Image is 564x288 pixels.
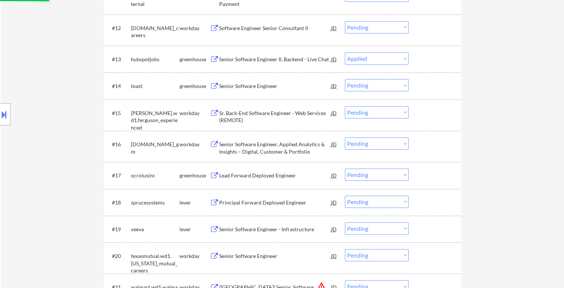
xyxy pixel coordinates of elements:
div: Principal Forward Deployed Engineer [219,199,331,206]
div: JD [330,168,338,182]
div: JD [330,196,338,209]
div: JD [330,52,338,66]
div: [PERSON_NAME].wd1.ferguson_experienced [131,109,179,131]
div: JD [330,137,338,151]
div: Senior Software Engineer, Applied Analytics & Insights – Digital, Customer & Portfolio [219,141,331,155]
div: JD [330,79,338,92]
div: workday [179,141,210,148]
div: sprucesystems [131,199,179,206]
div: #18 [112,199,125,206]
div: Senior Software Engineer II, Backend - Live Chat [219,56,331,63]
div: JD [330,21,338,35]
div: JD [330,222,338,236]
div: Senior Software Engineer [219,252,331,260]
div: Senior Software Engineer [219,82,331,90]
div: Senior Software Engineer - Infrastructure [219,226,331,233]
div: lever [179,199,210,206]
div: JD [330,106,338,120]
div: workday [179,24,210,32]
div: Sr. Back-End Software Engineer - Web Services (REMOTE) [219,109,331,124]
div: workday [179,252,210,260]
div: texasmutual.wd1.[US_STATE]_mutual_careers [131,252,179,274]
div: #19 [112,226,125,233]
div: workday [179,109,210,117]
div: greenhouse [179,56,210,63]
div: hubspotjobs [131,56,179,63]
div: Lead Forward Deployed Engineer [219,172,331,179]
div: lever [179,226,210,233]
div: toast [131,82,179,90]
div: [DOMAIN_NAME]_gm [131,141,179,155]
div: greenhouse [179,82,210,90]
div: veeva [131,226,179,233]
div: JD [330,249,338,262]
div: #20 [112,252,125,260]
div: [DOMAIN_NAME]_careers [131,24,179,39]
div: ocrolusinc [131,172,179,179]
div: greenhouse [179,172,210,179]
div: Software Engineer Senior Consultant II [219,24,331,32]
div: #12 [112,24,125,32]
